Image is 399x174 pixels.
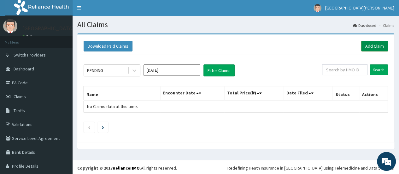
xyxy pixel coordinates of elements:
th: Date Filed [284,86,333,101]
div: Redefining Heath Insurance in [GEOGRAPHIC_DATA] using Telemedicine and Data Science! [227,165,394,171]
th: Total Price(₦) [224,86,284,101]
div: PENDING [87,67,103,74]
li: Claims [377,23,394,28]
th: Name [84,86,161,101]
img: User Image [314,4,321,12]
th: Actions [359,86,388,101]
th: Status [333,86,359,101]
input: Search [370,64,388,75]
a: Online [22,34,37,39]
span: Claims [14,94,26,99]
a: Add Claim [361,41,388,51]
span: Dashboard [14,66,34,72]
a: RelianceHMO [113,165,140,171]
p: [GEOGRAPHIC_DATA][PERSON_NAME] [22,26,115,31]
img: User Image [3,19,17,33]
h1: All Claims [77,21,394,29]
span: Switch Providers [14,52,46,58]
span: [GEOGRAPHIC_DATA][PERSON_NAME] [325,5,394,11]
input: Select Month and Year [144,64,200,76]
th: Encounter Date [160,86,224,101]
a: Next page [102,124,104,130]
input: Search by HMO ID [322,64,367,75]
strong: Copyright © 2017 . [77,165,141,171]
span: No Claims data at this time. [87,104,138,109]
span: Tariffs [14,108,25,113]
a: Previous page [88,124,91,130]
button: Download Paid Claims [84,41,132,51]
a: Dashboard [353,23,376,28]
button: Filter Claims [203,64,235,76]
